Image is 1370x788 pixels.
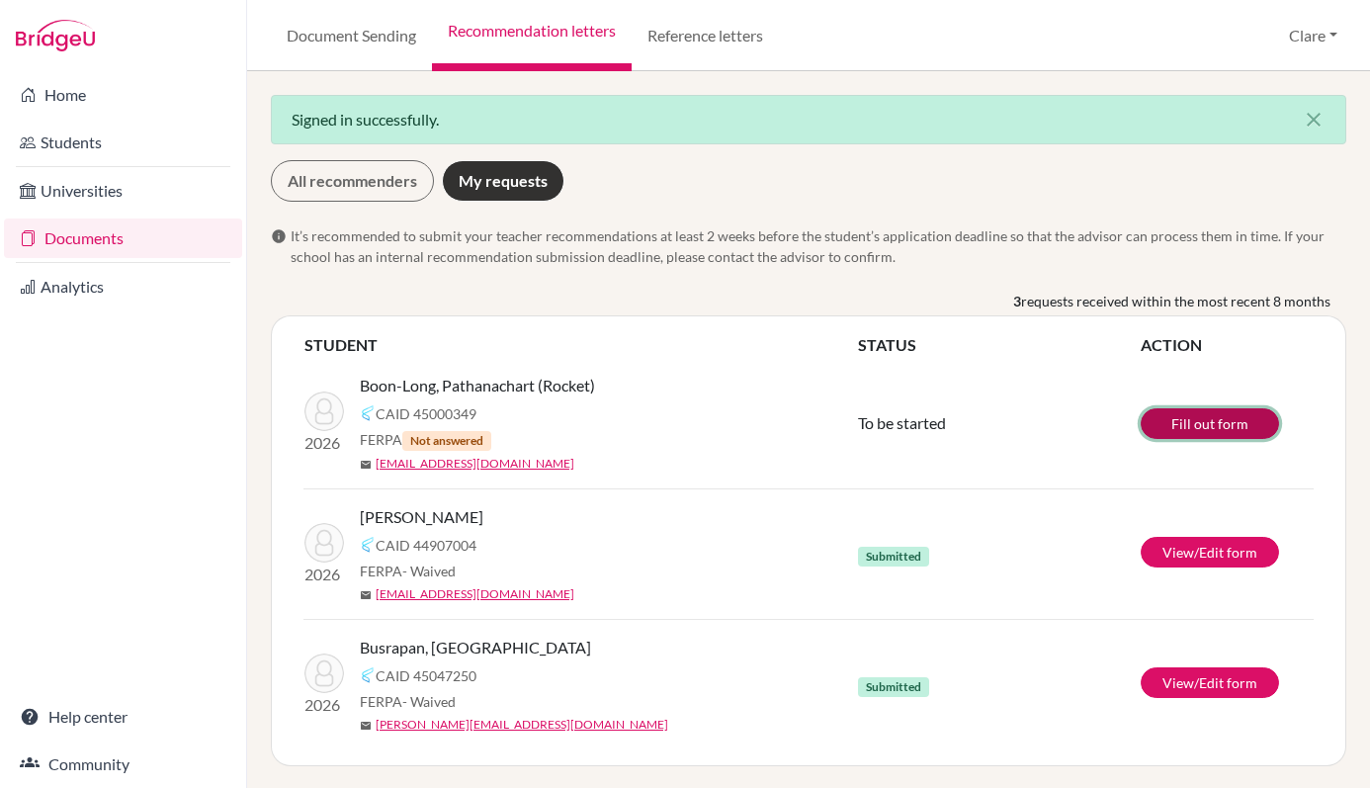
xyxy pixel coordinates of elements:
[858,413,946,432] span: To be started
[304,563,344,586] p: 2026
[360,667,376,683] img: Common App logo
[4,697,242,737] a: Help center
[857,332,1140,358] th: STATUS
[1141,537,1279,568] a: View/Edit form
[376,665,476,686] span: CAID 45047250
[360,636,591,659] span: Busrapan, [GEOGRAPHIC_DATA]
[1302,108,1326,131] i: close
[16,20,95,51] img: Bridge-U
[4,75,242,115] a: Home
[271,228,287,244] span: info
[360,561,456,581] span: FERPA
[360,691,456,712] span: FERPA
[360,405,376,421] img: Common App logo
[271,95,1346,144] div: Signed in successfully.
[402,693,456,710] span: - Waived
[376,455,574,473] a: [EMAIL_ADDRESS][DOMAIN_NAME]
[360,459,372,471] span: mail
[4,171,242,211] a: Universities
[303,332,857,358] th: STUDENT
[402,431,491,451] span: Not answered
[376,585,574,603] a: [EMAIL_ADDRESS][DOMAIN_NAME]
[291,225,1346,267] span: It’s recommended to submit your teacher recommendations at least 2 weeks before the student’s app...
[304,392,344,431] img: Boon-Long, Pathanachart (Rocket)
[1141,408,1279,439] a: Fill out form
[360,429,491,451] span: FERPA
[376,716,668,734] a: [PERSON_NAME][EMAIL_ADDRESS][DOMAIN_NAME]
[304,523,344,563] img: Sawhney, Yash
[4,123,242,162] a: Students
[1280,17,1346,54] button: Clare
[1021,291,1330,311] span: requests received within the most recent 8 months
[402,563,456,579] span: - Waived
[360,720,372,732] span: mail
[442,160,564,202] a: My requests
[304,693,344,717] p: 2026
[304,431,344,455] p: 2026
[1013,291,1021,311] b: 3
[376,535,476,556] span: CAID 44907004
[1282,96,1345,143] button: Close
[304,654,344,693] img: Busrapan, Pran
[858,677,929,697] span: Submitted
[271,160,434,202] a: All recommenders
[360,589,372,601] span: mail
[360,537,376,553] img: Common App logo
[1141,667,1279,698] a: View/Edit form
[1140,332,1314,358] th: ACTION
[360,374,595,397] span: Boon-Long, Pathanachart (Rocket)
[360,505,483,529] span: [PERSON_NAME]
[4,744,242,784] a: Community
[4,219,242,258] a: Documents
[858,547,929,567] span: Submitted
[376,403,476,424] span: CAID 45000349
[4,267,242,306] a: Analytics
